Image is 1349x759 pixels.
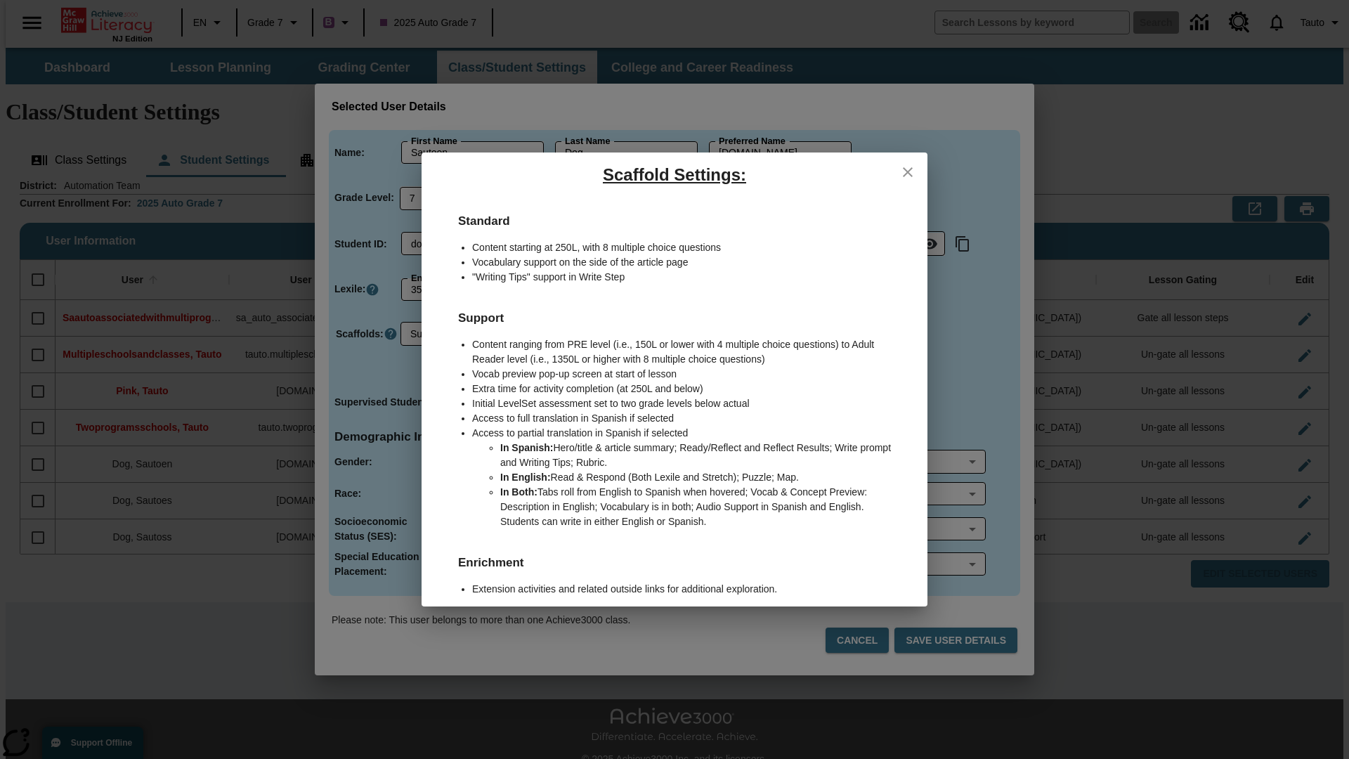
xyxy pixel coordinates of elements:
h6: Support [444,294,905,327]
li: Vocabulary support on the side of the article page [472,255,905,270]
b: In English: [500,472,551,483]
li: Vocab preview pop-up screen at start of lesson [472,367,905,382]
li: Access to full translation in Spanish if selected [472,411,905,426]
h5: Scaffold Settings: [422,153,927,197]
li: Hero/title & article summary; Ready/Reflect and Reflect Results; Write prompt and Writing Tips; R... [500,441,905,470]
li: Extra time for activity completion (at 250L and below) [472,382,905,396]
li: Content ranging from PRE level (i.e., 150L or lower with 4 multiple choice questions) to Adult Re... [472,337,905,367]
h6: Standard [444,197,905,231]
li: Content starting at 250L, with 8 multiple choice questions [472,240,905,255]
li: Initial LevelSet assessment set to two grade levels below actual [472,396,905,411]
button: close [894,158,922,186]
li: Access to partial translation in Spanish if selected [472,426,905,441]
b: In Spanish: [500,442,553,453]
li: Tabs roll from English to Spanish when hovered; Vocab & Concept Preview: Description in English; ... [500,485,905,529]
li: Read & Respond (Both Lexile and Stretch); Puzzle; Map. [500,470,905,485]
li: Extension activities and related outside links for additional exploration. [472,582,905,597]
li: "Writing Tips" support in Write Step [472,270,905,285]
h6: Enrichment [444,539,905,572]
b: In Both: [500,486,537,498]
